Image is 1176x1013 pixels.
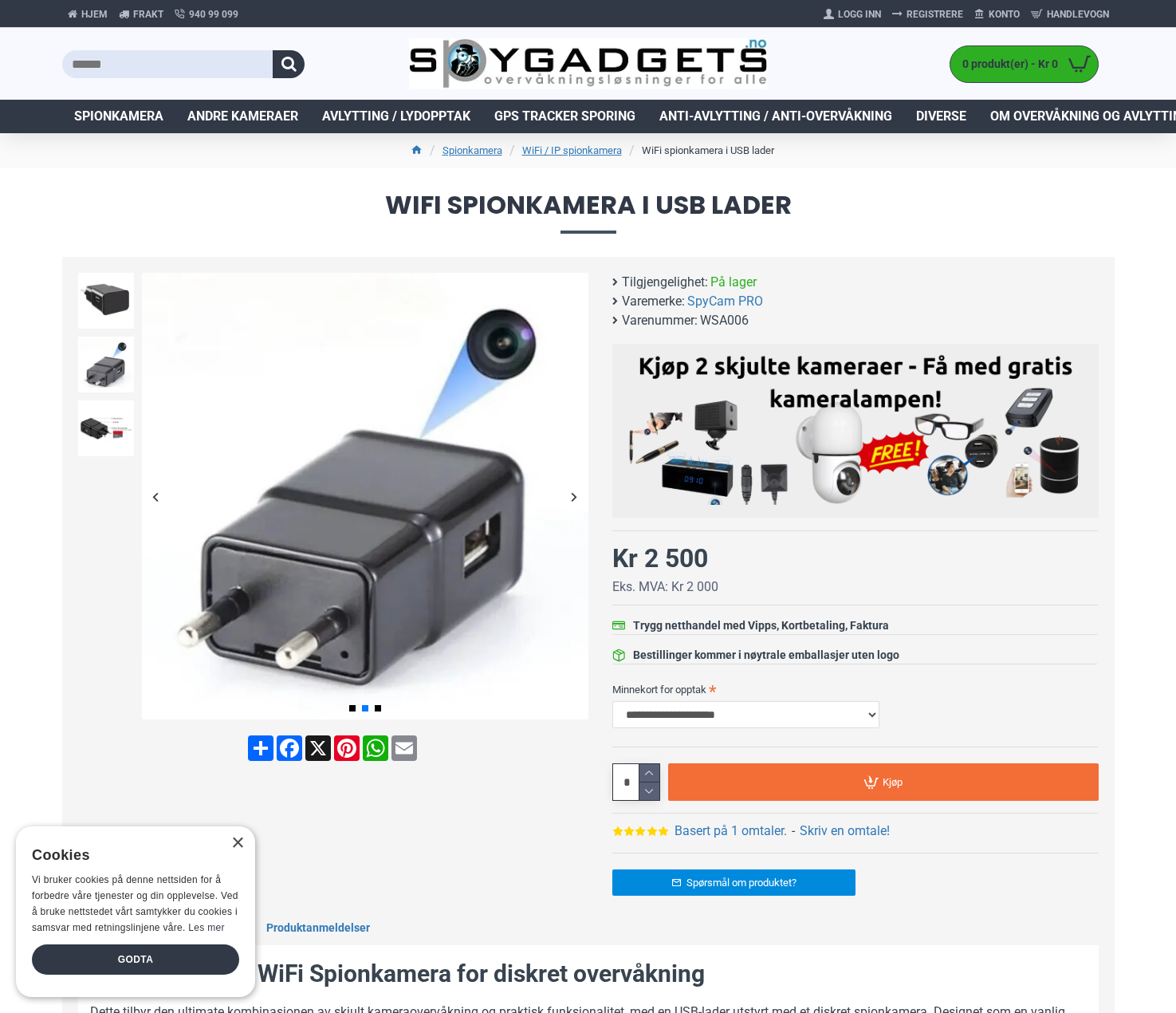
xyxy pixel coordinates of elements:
[647,100,904,133] a: Anti-avlytting / Anti-overvåkning
[792,823,795,838] b: -
[633,617,889,634] div: Trygg netthandel med Vipps, Kortbetaling, Faktura
[322,107,470,126] span: Avlytting / Lydopptak
[310,100,482,133] a: Avlytting / Lydopptak
[916,107,966,126] span: Diverse
[78,400,134,456] img: Trådløst WiFi spionkamera i USB lader - SpyGadgets.no
[989,7,1020,22] span: Konto
[32,944,239,975] div: Godta
[409,38,767,90] img: SpyGadgets.no
[482,100,647,133] a: GPS Tracker Sporing
[32,838,229,873] div: Cookies
[175,100,310,133] a: Andre kameraer
[710,273,757,292] span: På lager
[254,912,382,945] a: Produktanmeldelser
[700,311,749,330] span: WSA006
[800,822,890,841] a: Skriv en omtale!
[494,107,635,126] span: GPS Tracker Sporing
[612,869,855,896] a: Spørsmål om produktet?
[950,46,1098,82] a: 0 produkt(er) - Kr 0
[950,56,1062,73] span: 0 produkt(er) - Kr 0
[361,735,390,761] a: WhatsApp
[246,735,275,761] a: Share
[142,273,588,719] img: Trådløst WiFi spionkamera i USB lader - SpyGadgets.no
[622,292,685,311] b: Varemerke:
[659,107,892,126] span: Anti-avlytting / Anti-overvåkning
[442,143,502,159] a: Spionkamera
[78,337,134,392] img: Trådløst WiFi spionkamera i USB lader - SpyGadgets.no
[522,143,622,159] a: WiFi / IP spionkamera
[838,7,881,22] span: Logg Inn
[142,483,170,510] div: Previous slide
[349,705,356,711] span: Go to slide 1
[675,822,787,841] a: Basert på 1 omtaler.
[687,292,763,311] a: SpyCam PRO
[62,192,1115,233] span: WiFi spionkamera i USB lader
[904,100,978,133] a: Diverse
[187,107,298,126] span: Andre kameraer
[560,483,588,510] div: Next slide
[612,676,1099,702] label: Minnekort for opptak
[188,922,224,933] a: Les mer, opens a new window
[1025,2,1115,27] a: Handlevogn
[1047,7,1109,22] span: Handlevogn
[622,311,698,330] b: Varenummer:
[887,2,969,27] a: Registrere
[78,273,134,329] img: Trådløst WiFi spionkamera i USB lader - SpyGadgets.no
[133,7,163,22] span: Frakt
[332,735,361,761] a: Pinterest
[390,735,419,761] a: Email
[189,7,238,22] span: 940 99 099
[62,100,175,133] a: Spionkamera
[304,735,332,761] a: X
[633,647,899,664] div: Bestillinger kommer i nøytrale emballasjer uten logo
[622,273,708,292] b: Tilgjengelighet:
[375,705,381,711] span: Go to slide 3
[275,735,304,761] a: Facebook
[74,107,163,126] span: Spionkamera
[362,705,368,711] span: Go to slide 2
[907,7,963,22] span: Registrere
[32,874,238,932] span: Vi bruker cookies på denne nettsiden for å forbedre våre tjenester og din opplevelse. Ved å bruke...
[883,777,903,787] span: Kjøp
[231,838,243,849] div: Close
[81,7,108,22] span: Hjem
[969,2,1025,27] a: Konto
[818,2,887,27] a: Logg Inn
[624,352,1087,505] img: Kjøp 2 skjulte kameraer – Få med gratis kameralampe!
[90,957,1087,991] h2: USB-lader med WiFi Spionkamera for diskret overvåkning
[612,539,708,577] div: Kr 2 500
